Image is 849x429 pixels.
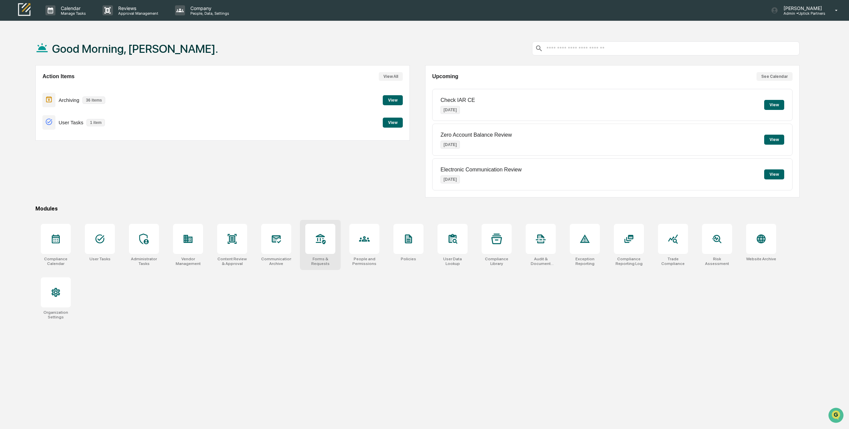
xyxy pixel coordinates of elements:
[4,94,45,106] a: 🔎Data Lookup
[261,257,291,266] div: Communications Archive
[55,84,83,91] span: Attestations
[13,97,42,103] span: Data Lookup
[52,42,218,55] h1: Good Morning, [PERSON_NAME].
[778,5,825,11] p: [PERSON_NAME]
[614,257,644,266] div: Compliance Reporting Log
[41,257,71,266] div: Compliance Calendar
[702,257,732,266] div: Risk Assessment
[185,11,232,16] p: People, Data, Settings
[778,11,825,16] p: Admin • Uptick Partners
[90,257,111,261] div: User Tasks
[41,310,71,319] div: Organization Settings
[764,135,784,145] button: View
[764,100,784,110] button: View
[82,97,105,104] p: 36 items
[379,72,403,81] button: View All
[441,167,522,173] p: Electronic Communication Review
[48,85,54,90] div: 🗄️
[441,141,460,149] p: [DATE]
[55,5,89,11] p: Calendar
[570,257,600,266] div: Exception Reporting
[173,257,203,266] div: Vendor Management
[441,175,460,183] p: [DATE]
[482,257,512,266] div: Compliance Library
[66,113,81,118] span: Pylon
[401,257,416,261] div: Policies
[383,97,403,103] a: View
[764,169,784,179] button: View
[383,118,403,128] button: View
[23,51,110,57] div: Start new chat
[16,2,32,18] img: logo
[7,85,12,90] div: 🖐️
[113,5,162,11] p: Reviews
[23,57,84,63] div: We're available if you need us!
[432,74,458,80] h2: Upcoming
[47,113,81,118] a: Powered byPylon
[59,120,83,125] p: User Tasks
[441,106,460,114] p: [DATE]
[13,84,43,91] span: Preclearance
[42,74,74,80] h2: Action Items
[7,51,19,63] img: 1746055101610-c473b297-6a78-478c-a979-82029cc54cd1
[441,97,475,103] p: Check IAR CE
[4,81,46,93] a: 🖐️Preclearance
[129,257,159,266] div: Administrator Tasks
[526,257,556,266] div: Audit & Document Logs
[217,257,247,266] div: Content Review & Approval
[59,97,79,103] p: Archiving
[113,11,162,16] p: Approval Management
[55,11,89,16] p: Manage Tasks
[185,5,232,11] p: Company
[7,14,122,24] p: How can we help?
[46,81,86,93] a: 🗄️Attestations
[828,407,846,425] iframe: Open customer support
[7,97,12,103] div: 🔎
[87,119,105,126] p: 1 item
[305,257,335,266] div: Forms & Requests
[35,205,800,212] div: Modules
[114,53,122,61] button: Start new chat
[349,257,379,266] div: People and Permissions
[756,72,793,81] button: See Calendar
[746,257,776,261] div: Website Archive
[383,95,403,105] button: View
[383,119,403,125] a: View
[438,257,468,266] div: User Data Lookup
[658,257,688,266] div: Trade Compliance
[441,132,512,138] p: Zero Account Balance Review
